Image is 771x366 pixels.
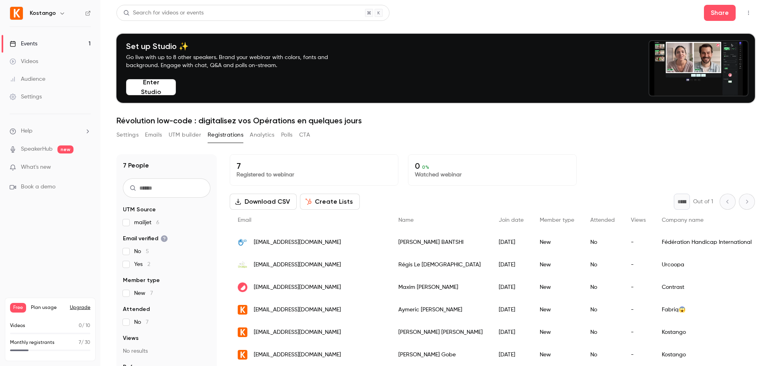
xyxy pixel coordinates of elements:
span: Join date [499,217,524,223]
p: Watched webinar [415,171,570,179]
p: Videos [10,322,25,329]
img: Kostango [10,7,23,20]
p: No results [123,347,210,355]
div: [DATE] [491,276,532,299]
div: [DATE] [491,254,532,276]
img: getcontrast.io [238,282,247,292]
div: Videos [10,57,38,65]
button: Create Lists [300,194,360,210]
li: help-dropdown-opener [10,127,91,135]
div: [DATE] [491,321,532,344]
div: Aymeric [PERSON_NAME] [390,299,491,321]
span: New [134,289,153,297]
a: SpeakerHub [21,145,53,153]
span: 6 [156,220,159,225]
span: Views [123,334,139,342]
div: Régis Le [DEMOGRAPHIC_DATA] [390,254,491,276]
div: New [532,321,582,344]
span: Yes [134,260,150,268]
div: Events [10,40,37,48]
p: 0 [415,161,570,171]
div: Urcoopa [654,254,760,276]
span: new [57,145,73,153]
div: No [582,344,623,366]
button: Share [704,5,736,21]
span: What's new [21,163,51,172]
div: Maxim [PERSON_NAME] [390,276,491,299]
span: 2 [147,262,150,267]
h6: Kostango [30,9,56,17]
span: Member type [540,217,574,223]
div: Search for videos or events [123,9,204,17]
img: kostango.com [238,327,247,337]
div: - [623,299,654,321]
img: kostango.com [238,305,247,315]
span: Free [10,303,26,313]
div: Kostango [654,321,760,344]
span: Member type [123,276,160,284]
span: 7 [79,340,81,345]
button: Download CSV [230,194,297,210]
div: New [532,299,582,321]
span: Help [21,127,33,135]
button: Emails [145,129,162,141]
h1: 7 People [123,161,149,170]
span: 0 % [422,164,429,170]
span: Views [631,217,646,223]
span: mailjet [134,219,159,227]
div: New [532,254,582,276]
span: [EMAIL_ADDRESS][DOMAIN_NAME] [254,328,341,337]
div: Settings [10,93,42,101]
span: 0 [79,323,82,328]
div: Audience [10,75,45,83]
div: [DATE] [491,231,532,254]
h1: Révolution low-code : digitalisez vos Opérations en quelques jours [116,116,755,125]
span: Book a demo [21,183,55,191]
button: UTM builder [169,129,201,141]
div: - [623,276,654,299]
span: Name [398,217,414,223]
p: / 10 [79,322,90,329]
div: Fabriq😱 [654,299,760,321]
img: kostango.com [238,350,247,360]
div: No [582,231,623,254]
div: - [623,231,654,254]
div: No [582,254,623,276]
span: Email verified [123,235,168,243]
div: [PERSON_NAME] BANTSHI [390,231,491,254]
div: - [623,321,654,344]
div: No [582,299,623,321]
span: Company name [662,217,704,223]
div: - [623,254,654,276]
span: UTM Source [123,206,156,214]
span: 7 [146,319,149,325]
div: Contrast [654,276,760,299]
button: Analytics [250,129,275,141]
img: urcoopa.fr [238,260,247,270]
span: Attended [590,217,615,223]
span: [EMAIL_ADDRESS][DOMAIN_NAME] [254,283,341,292]
p: 7 [237,161,392,171]
div: Kostango [654,344,760,366]
button: Polls [281,129,293,141]
div: New [532,276,582,299]
span: No [134,247,149,256]
span: Plan usage [31,305,65,311]
div: - [623,344,654,366]
h4: Set up Studio ✨ [126,41,347,51]
p: Out of 1 [693,198,713,206]
div: No [582,276,623,299]
span: [EMAIL_ADDRESS][DOMAIN_NAME] [254,351,341,359]
span: 7 [150,290,153,296]
p: Registered to webinar [237,171,392,179]
p: Monthly registrants [10,339,55,346]
div: New [532,344,582,366]
img: hi.org [238,237,247,247]
button: Settings [116,129,139,141]
span: No [134,318,149,326]
span: 5 [146,249,149,254]
span: [EMAIL_ADDRESS][DOMAIN_NAME] [254,238,341,247]
div: Fédération Handicap International [654,231,760,254]
button: Upgrade [70,305,90,311]
button: Registrations [208,129,243,141]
